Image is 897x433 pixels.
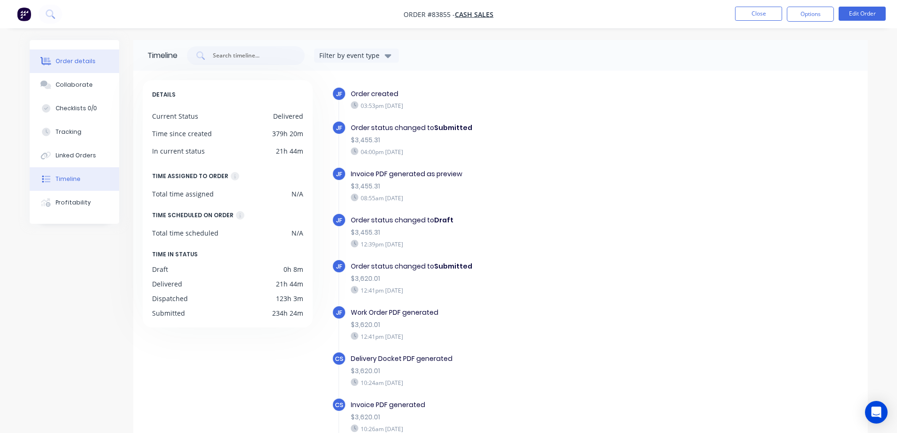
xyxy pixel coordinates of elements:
[152,308,185,318] div: Submitted
[351,286,677,294] div: 12:41pm [DATE]
[336,123,342,132] span: JF
[351,101,677,110] div: 03:53pm [DATE]
[56,57,96,65] div: Order details
[351,169,677,179] div: Invoice PDF generated as preview
[434,215,453,225] b: Draft
[351,89,677,99] div: Order created
[272,308,303,318] div: 234h 24m
[56,128,81,136] div: Tracking
[56,104,97,113] div: Checklists 0/0
[56,81,93,89] div: Collaborate
[351,194,677,202] div: 08:55am [DATE]
[152,90,176,100] span: DETAILS
[152,279,182,289] div: Delivered
[336,170,342,179] span: JF
[30,191,119,214] button: Profitability
[30,97,119,120] button: Checklists 0/0
[351,366,677,376] div: $3,620.01
[30,49,119,73] button: Order details
[291,189,303,199] div: N/A
[276,146,303,156] div: 21h 44m
[17,7,31,21] img: Factory
[839,7,886,21] button: Edit Order
[455,10,493,19] a: Cash Sales
[336,308,342,317] span: JF
[152,129,212,139] div: Time since created
[865,401,888,424] div: Open Intercom Messenger
[152,210,234,221] div: TIME SCHEDULED ON ORDER
[351,261,677,271] div: Order status changed to
[152,264,168,274] div: Draft
[30,144,119,167] button: Linked Orders
[319,50,382,60] div: Filter by event type
[152,249,198,260] span: TIME IN STATUS
[351,215,677,225] div: Order status changed to
[336,90,342,98] span: JF
[152,228,218,238] div: Total time scheduled
[351,320,677,330] div: $3,620.01
[335,400,343,409] span: CS
[30,73,119,97] button: Collaborate
[152,146,205,156] div: In current status
[434,261,472,271] b: Submitted
[314,49,399,63] button: Filter by event type
[283,264,303,274] div: 0h 8m
[272,129,303,139] div: 379h 20m
[152,171,228,181] div: TIME ASSIGNED TO ORDER
[351,332,677,341] div: 12:41pm [DATE]
[276,279,303,289] div: 21h 44m
[351,274,677,284] div: $3,620.01
[56,151,96,160] div: Linked Orders
[351,308,677,318] div: Work Order PDF generated
[273,111,303,121] div: Delivered
[56,198,91,207] div: Profitability
[30,120,119,144] button: Tracking
[351,181,677,191] div: $3,455.31
[351,228,677,237] div: $3,455.31
[56,175,81,183] div: Timeline
[404,10,455,19] span: Order #83855 -
[30,167,119,191] button: Timeline
[336,262,342,271] span: JF
[351,147,677,156] div: 04:00pm [DATE]
[291,228,303,238] div: N/A
[351,354,677,364] div: Delivery Docket PDF generated
[351,400,677,410] div: Invoice PDF generated
[335,354,343,363] span: CS
[351,425,677,433] div: 10:26am [DATE]
[735,7,782,21] button: Close
[336,216,342,225] span: JF
[351,123,677,133] div: Order status changed to
[351,378,677,387] div: 10:24am [DATE]
[152,111,198,121] div: Current Status
[351,412,677,422] div: $3,620.01
[351,135,677,145] div: $3,455.31
[276,294,303,303] div: 123h 3m
[434,123,472,132] b: Submitted
[351,240,677,248] div: 12:39pm [DATE]
[147,50,178,61] div: Timeline
[787,7,834,22] button: Options
[152,294,188,303] div: Dispatched
[212,51,290,60] input: Search timeline...
[152,189,214,199] div: Total time assigned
